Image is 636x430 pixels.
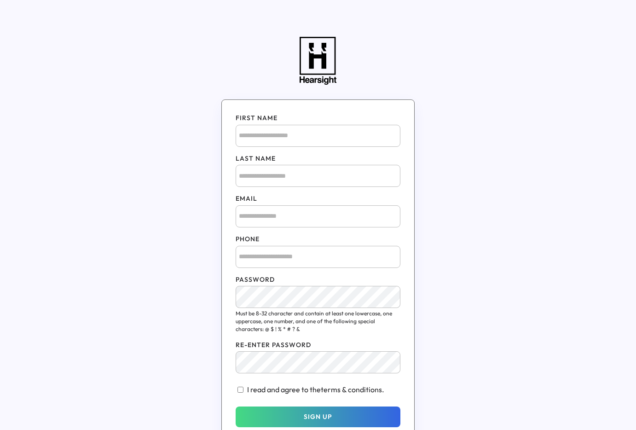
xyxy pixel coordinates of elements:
[236,341,400,350] div: RE-ENTER PASSWORD
[236,310,400,333] a: Must be 8-32 character and contain at least one lowercase, one uppercase, one number, and one of ...
[236,114,400,123] div: FIRST NAME
[236,235,400,244] div: PHONE
[236,194,400,203] div: EMAIL
[236,154,400,163] div: LAST NAME
[247,384,384,395] div: I read and agree to the .
[321,385,382,394] a: terms & conditions
[300,37,336,85] img: Hearsight logo
[236,407,400,427] button: SIGN UP
[236,275,400,285] div: PASSWORD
